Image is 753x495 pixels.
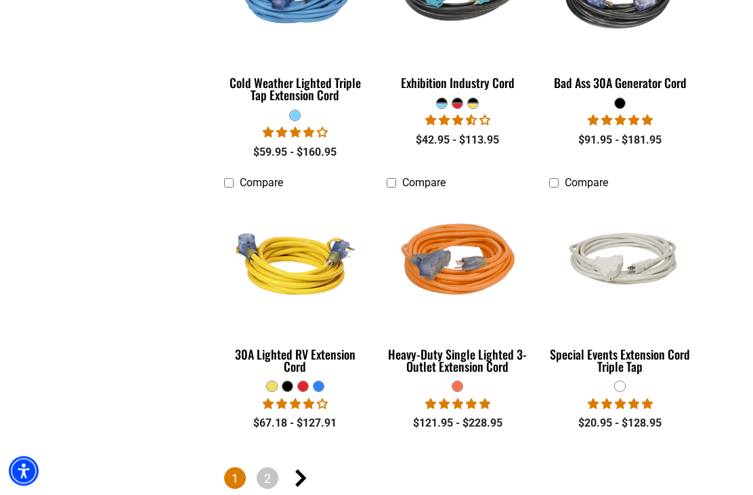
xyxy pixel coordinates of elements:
[224,197,366,381] a: yellow 30A Lighted RV Extension Cord
[263,127,328,139] span: 4.18 stars
[385,199,531,330] img: orange
[222,199,368,330] img: yellow
[402,177,446,190] span: Compare
[565,177,608,190] span: Compare
[224,349,366,373] div: 30A Lighted RV Extension Cord
[240,177,283,190] span: Compare
[549,197,691,381] a: white Special Events Extension Cord Triple Tap
[387,349,529,373] div: Heavy-Duty Single Lighted 3-Outlet Extension Cord
[387,197,529,381] a: orange Heavy-Duty Single Lighted 3-Outlet Extension Cord
[549,133,691,149] div: $91.95 - $181.95
[224,468,691,492] nav: Pagination
[387,133,529,149] div: $42.95 - $113.95
[9,456,39,486] div: Accessibility Menu
[549,349,691,373] div: Special Events Extension Cord Triple Tap
[224,77,366,102] div: Cold Weather Lighted Triple Tap Extension Cord
[224,468,246,490] span: Page 1
[588,398,653,411] span: 5.00 stars
[387,416,529,432] div: $121.95 - $228.95
[425,398,490,411] span: 5.00 stars
[588,114,653,127] span: 5.00 stars
[257,468,278,490] a: Page 2
[289,468,311,490] a: Next page
[224,416,366,432] div: $67.18 - $127.91
[224,145,366,161] div: $59.95 - $160.95
[549,416,691,432] div: $20.95 - $128.95
[425,114,490,127] span: 3.67 stars
[547,221,693,309] img: white
[263,398,328,411] span: 4.11 stars
[549,77,691,89] div: Bad Ass 30A Generator Cord
[387,77,529,89] div: Exhibition Industry Cord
